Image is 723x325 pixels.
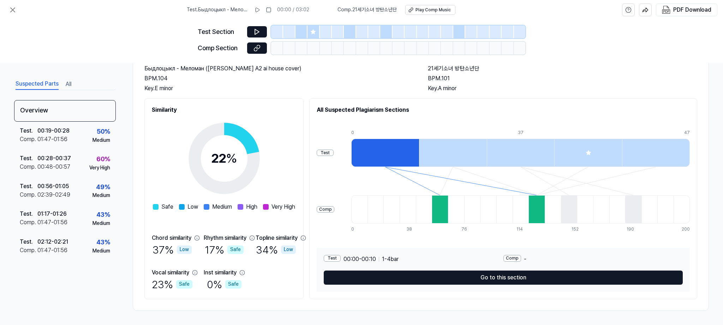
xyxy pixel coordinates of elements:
div: Safe [227,245,244,254]
button: Go to this section [324,271,683,285]
div: Test . [20,154,37,163]
div: Vocal similarity [152,268,189,277]
div: Test [317,150,334,156]
div: 01:47 - 01:56 [37,135,67,144]
div: 43 % [96,237,110,248]
div: Safe [225,280,241,289]
button: Play Comp Music [405,5,455,15]
div: 00:28 - 00:37 [37,154,71,163]
div: 114 [516,226,533,232]
h2: All Suspected Plagiarism Sections [317,106,690,114]
span: Test . Быдлоцыкл - Меломан ([PERSON_NAME] A2 ai house cover) [187,6,249,13]
div: Comp Section [198,43,243,53]
div: Comp . [20,218,37,227]
div: Play Comp Music [416,7,451,13]
span: Low [187,203,198,211]
div: Comp . [20,135,37,144]
img: PDF Download [662,6,670,14]
div: 02:39 - 02:49 [37,191,70,199]
div: Test . [20,182,37,191]
h2: Similarity [152,106,296,114]
div: 00:00 / 03:02 [277,6,309,13]
span: Medium [212,203,232,211]
div: 01:47 - 01:56 [37,218,67,227]
div: Comp . [20,191,37,199]
div: Test . [20,210,37,218]
div: 49 % [96,182,110,192]
div: 37 [518,130,586,136]
span: Comp . 21세기소녀 방탄소년단 [337,6,397,13]
div: 60 % [96,154,110,164]
div: 37 % [153,242,192,257]
span: % [226,151,237,166]
button: All [66,79,71,90]
div: Low [177,245,192,254]
div: 0 [351,130,419,136]
div: 38 [406,226,423,232]
div: Comp . [20,246,37,255]
div: 50 % [97,127,110,137]
h2: Быдлоцыкл - Меломан ([PERSON_NAME] A2 ai house cover) [144,64,414,73]
div: 34 % [256,242,296,257]
div: Topline similarity [256,234,298,242]
div: Test . [20,238,37,246]
div: PDF Download [673,5,711,14]
button: Suspected Parts [16,79,59,90]
button: help [622,4,635,16]
button: PDF Download [661,4,713,16]
span: 1 - 4 bar [382,255,399,263]
div: Comp [317,206,334,213]
div: Very High [89,164,110,172]
div: Chord similarity [152,234,191,242]
div: Medium [92,192,110,199]
div: Comp [503,255,521,262]
span: Safe [161,203,173,211]
div: Key. E minor [144,84,414,93]
div: 190 [627,226,643,232]
div: Test [324,255,341,262]
div: Inst similarity [204,268,237,277]
svg: help [625,6,632,13]
div: Low [281,245,296,254]
div: BPM. 104 [144,74,414,83]
div: Comp . [20,163,37,171]
div: 152 [572,226,588,232]
div: 01:17 - 01:26 [37,210,67,218]
div: 47 [684,130,690,136]
div: BPM. 101 [428,74,697,83]
div: 00:48 - 00:57 [37,163,70,171]
div: - [503,255,683,263]
span: Very High [271,203,295,211]
div: 43 % [96,210,110,220]
div: 23 % [152,277,192,292]
div: 17 % [205,242,244,257]
div: Rhythm similarity [204,234,246,242]
div: 00:56 - 01:05 [37,182,69,191]
div: 22 [211,149,237,168]
div: Test . [20,127,37,135]
div: 0 % [207,277,241,292]
div: Medium [92,220,110,227]
div: Medium [92,137,110,144]
div: Key. A minor [428,84,697,93]
div: 200 [682,226,690,232]
div: 00:19 - 00:28 [37,127,70,135]
div: Safe [176,280,192,289]
span: High [246,203,257,211]
span: 00:00 - 00:10 [343,255,376,263]
div: 0 [351,226,368,232]
div: 76 [461,226,478,232]
div: 02:12 - 02:21 [37,238,68,246]
div: 01:47 - 01:56 [37,246,67,255]
div: Medium [92,248,110,255]
div: Test Section [198,27,243,37]
img: share [642,7,649,13]
div: Overview [14,100,116,122]
h2: 21세기소녀 방탄소년단 [428,64,697,73]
